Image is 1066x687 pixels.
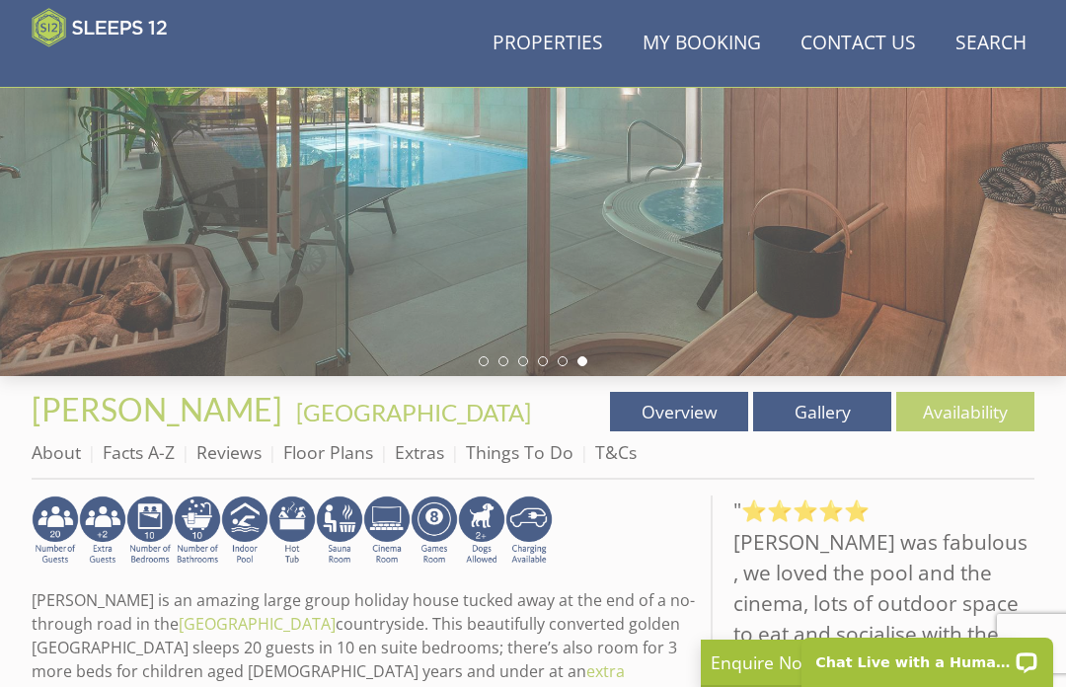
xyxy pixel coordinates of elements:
a: Gallery [753,392,891,431]
a: [PERSON_NAME] [32,390,288,428]
img: AD_4nXfZxIz6BQB9SA1qRR_TR-5tIV0ZeFY52bfSYUXaQTY3KXVpPtuuoZT3Ql3RNthdyy4xCUoonkMKBfRi__QKbC4gcM_TO... [126,496,174,567]
a: Search [948,22,1034,66]
a: [GEOGRAPHIC_DATA] [179,613,336,635]
img: AD_4nXfvn8RXFi48Si5WD_ef5izgnipSIXhRnV2E_jgdafhtv5bNmI08a5B0Z5Dh6wygAtJ5Dbjjt2cCuRgwHFAEvQBwYj91q... [174,496,221,567]
span: [PERSON_NAME] [32,390,282,428]
iframe: Customer reviews powered by Trustpilot [22,59,229,76]
img: AD_4nXei2dp4L7_L8OvME76Xy1PUX32_NMHbHVSts-g-ZAVb8bILrMcUKZI2vRNdEqfWP017x6NFeUMZMqnp0JYknAB97-jDN... [221,496,268,567]
img: Sleeps 12 [32,8,168,47]
a: My Booking [635,22,769,66]
img: AD_4nXex3qvy3sy6BM-Br1RXWWSl0DFPk6qVqJlDEOPMeFX_TIH0N77Wmmkf8Pcs8dCh06Ybzq_lkzmDAO5ABz7s_BDarUBnZ... [32,496,79,567]
img: AD_4nXdrZMsjcYNLGsKuA84hRzvIbesVCpXJ0qqnwZoX5ch9Zjv73tWe4fnFRs2gJ9dSiUubhZXckSJX_mqrZBmYExREIfryF... [411,496,458,567]
iframe: LiveChat chat widget [789,625,1066,687]
img: AD_4nXdjbGEeivCGLLmyT_JEP7bTfXsjgyLfnLszUAQeQ4RcokDYHVBt5R8-zTDbAVICNoGv1Dwc3nsbUb1qR6CAkrbZUeZBN... [316,496,363,567]
img: AD_4nXcnT2OPG21WxYUhsl9q61n1KejP7Pk9ESVM9x9VetD-X_UXXoxAKaMRZGYNcSGiAsmGyKm0QlThER1osyFXNLmuYOVBV... [505,496,553,567]
a: Availability [896,392,1034,431]
img: AD_4nXfVJ1m9w4EMMbFjuD7zUgI0tuAFSIqlFBxnoOORi2MjIyaBJhe_C7my_EDccl4s4fHEkrSKwLb6ZhQ-Uxcdi3V3QSydP... [458,496,505,567]
a: Properties [485,22,611,66]
a: T&Cs [595,440,637,464]
a: About [32,440,81,464]
a: Contact Us [793,22,924,66]
a: Reviews [196,440,262,464]
img: AD_4nXeXCOE_OdmEy92lFEB9p7nyvg-9T1j8Q7yQMnDgopRzbTNR3Fwoz3levE1lBACinI3iQWtmcm3GLYMw3-AC-bi-kylLi... [79,496,126,567]
a: [GEOGRAPHIC_DATA] [296,398,531,426]
p: Enquire Now [711,649,1007,675]
a: Overview [610,392,748,431]
a: Floor Plans [283,440,373,464]
img: AD_4nXcpX5uDwed6-YChlrI2BYOgXwgg3aqYHOhRm0XfZB-YtQW2NrmeCr45vGAfVKUq4uWnc59ZmEsEzoF5o39EWARlT1ewO... [268,496,316,567]
a: Extras [395,440,444,464]
a: Things To Do [466,440,573,464]
span: - [288,398,531,426]
img: AD_4nXd2nb48xR8nvNoM3_LDZbVoAMNMgnKOBj_-nFICa7dvV-HbinRJhgdpEvWfsaax6rIGtCJThxCG8XbQQypTL5jAHI8VF... [363,496,411,567]
a: Facts A-Z [103,440,175,464]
